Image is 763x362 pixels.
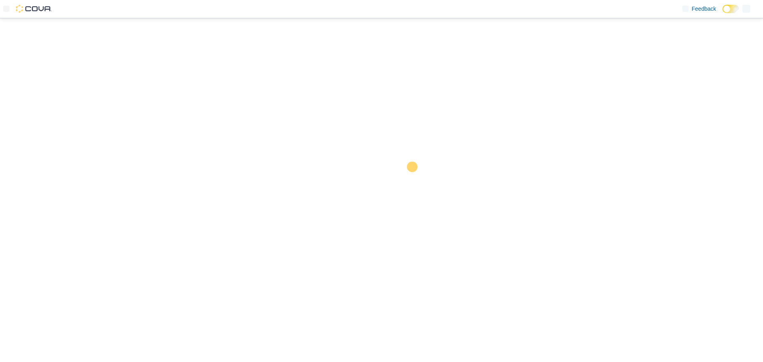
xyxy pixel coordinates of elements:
span: Dark Mode [722,13,723,14]
img: cova-loader [381,156,441,215]
span: Feedback [692,5,716,13]
img: Cova [16,5,52,13]
a: Feedback [679,1,719,17]
input: Dark Mode [722,5,739,13]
